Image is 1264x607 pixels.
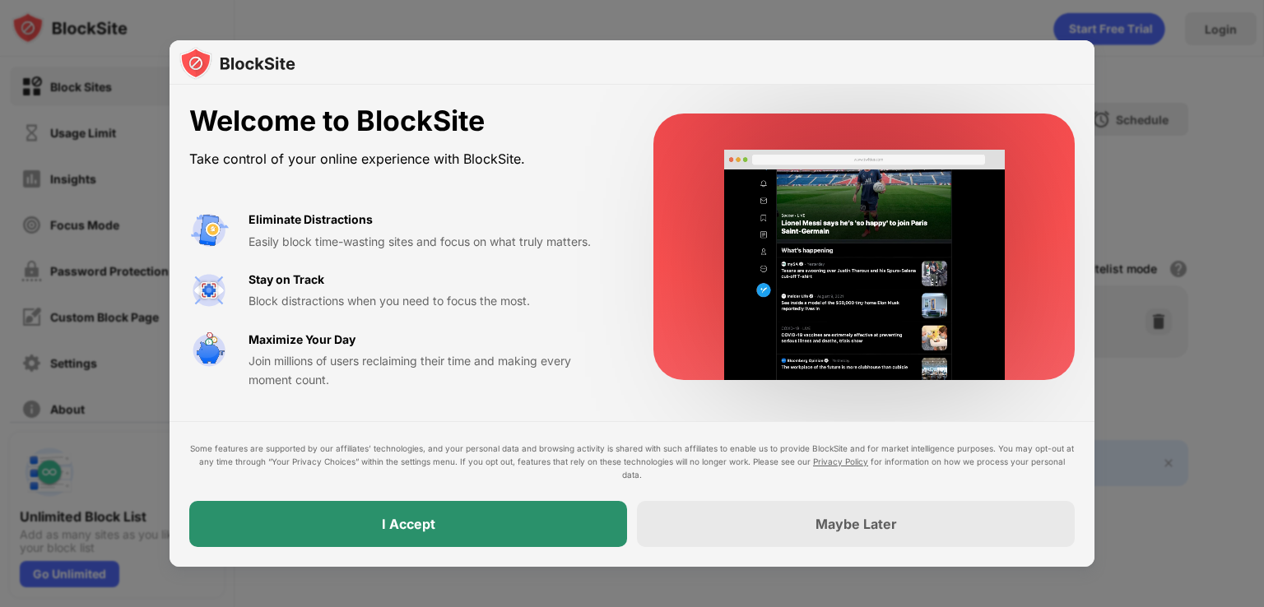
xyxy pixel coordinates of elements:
[382,516,435,532] div: I Accept
[813,456,868,466] a: Privacy Policy
[249,292,614,310] div: Block distractions when you need to focus the most.
[249,233,614,251] div: Easily block time-wasting sites and focus on what truly matters.
[189,442,1075,481] div: Some features are supported by our affiliates’ technologies, and your personal data and browsing ...
[189,147,614,171] div: Take control of your online experience with BlockSite.
[189,271,229,310] img: value-focus.svg
[249,331,355,349] div: Maximize Your Day
[249,211,373,229] div: Eliminate Distractions
[189,211,229,250] img: value-avoid-distractions.svg
[189,331,229,370] img: value-safe-time.svg
[816,516,897,532] div: Maybe Later
[189,104,614,138] div: Welcome to BlockSite
[249,352,614,389] div: Join millions of users reclaiming their time and making every moment count.
[179,47,295,80] img: logo-blocksite.svg
[249,271,324,289] div: Stay on Track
